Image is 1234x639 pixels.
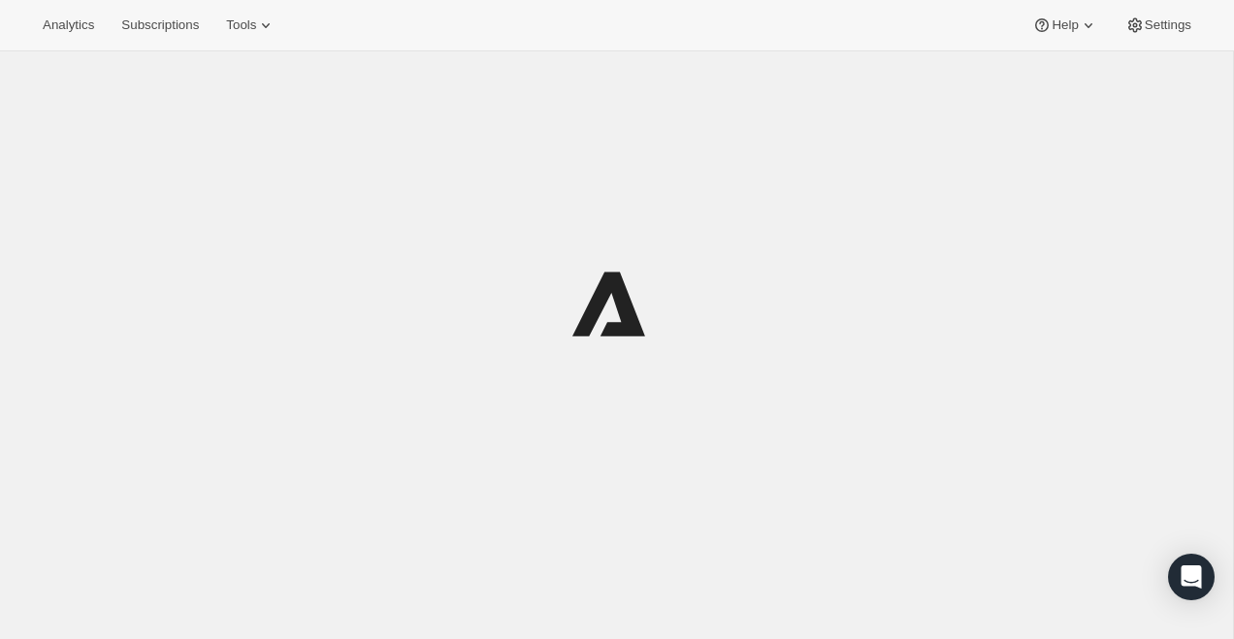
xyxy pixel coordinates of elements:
button: Help [1021,12,1109,39]
span: Settings [1145,17,1191,33]
button: Tools [214,12,287,39]
span: Analytics [43,17,94,33]
div: Open Intercom Messenger [1168,554,1215,600]
button: Subscriptions [110,12,211,39]
button: Analytics [31,12,106,39]
button: Settings [1114,12,1203,39]
span: Tools [226,17,256,33]
span: Help [1052,17,1078,33]
span: Subscriptions [121,17,199,33]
